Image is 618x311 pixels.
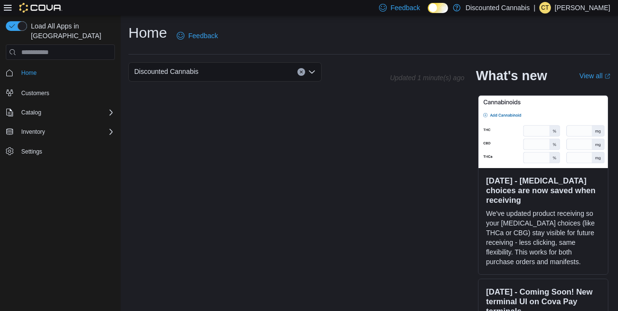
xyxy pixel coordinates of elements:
div: courtney taylor [539,2,551,14]
a: Customers [17,87,53,99]
span: ct [541,2,549,14]
span: Catalog [17,107,115,118]
p: | [534,2,535,14]
span: Feedback [188,31,218,41]
span: Customers [17,86,115,99]
button: Customers [2,85,119,99]
p: Updated 1 minute(s) ago [390,74,464,82]
h3: [DATE] - [MEDICAL_DATA] choices are now saved when receiving [486,176,600,205]
input: Dark Mode [428,3,448,13]
h1: Home [128,23,167,42]
span: Inventory [21,128,45,136]
span: Settings [17,145,115,157]
h2: What's new [476,68,547,84]
button: Inventory [2,125,119,139]
span: Customers [21,89,49,97]
button: Catalog [17,107,45,118]
a: View allExternal link [579,72,610,80]
a: Settings [17,146,46,157]
span: Settings [21,148,42,155]
svg: External link [604,73,610,79]
a: Feedback [173,26,222,45]
span: Home [17,67,115,79]
img: Cova [19,3,62,13]
span: Load All Apps in [GEOGRAPHIC_DATA] [27,21,115,41]
span: Feedback [391,3,420,13]
button: Catalog [2,106,119,119]
button: Home [2,66,119,80]
nav: Complex example [6,62,115,184]
span: Discounted Cannabis [134,66,198,77]
a: Home [17,67,41,79]
span: Inventory [17,126,115,138]
button: Clear input [297,68,305,76]
p: Discounted Cannabis [465,2,530,14]
button: Settings [2,144,119,158]
span: Catalog [21,109,41,116]
button: Inventory [17,126,49,138]
span: Home [21,69,37,77]
p: [PERSON_NAME] [555,2,610,14]
p: We've updated product receiving so your [MEDICAL_DATA] choices (like THCa or CBG) stay visible fo... [486,209,600,267]
button: Open list of options [308,68,316,76]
